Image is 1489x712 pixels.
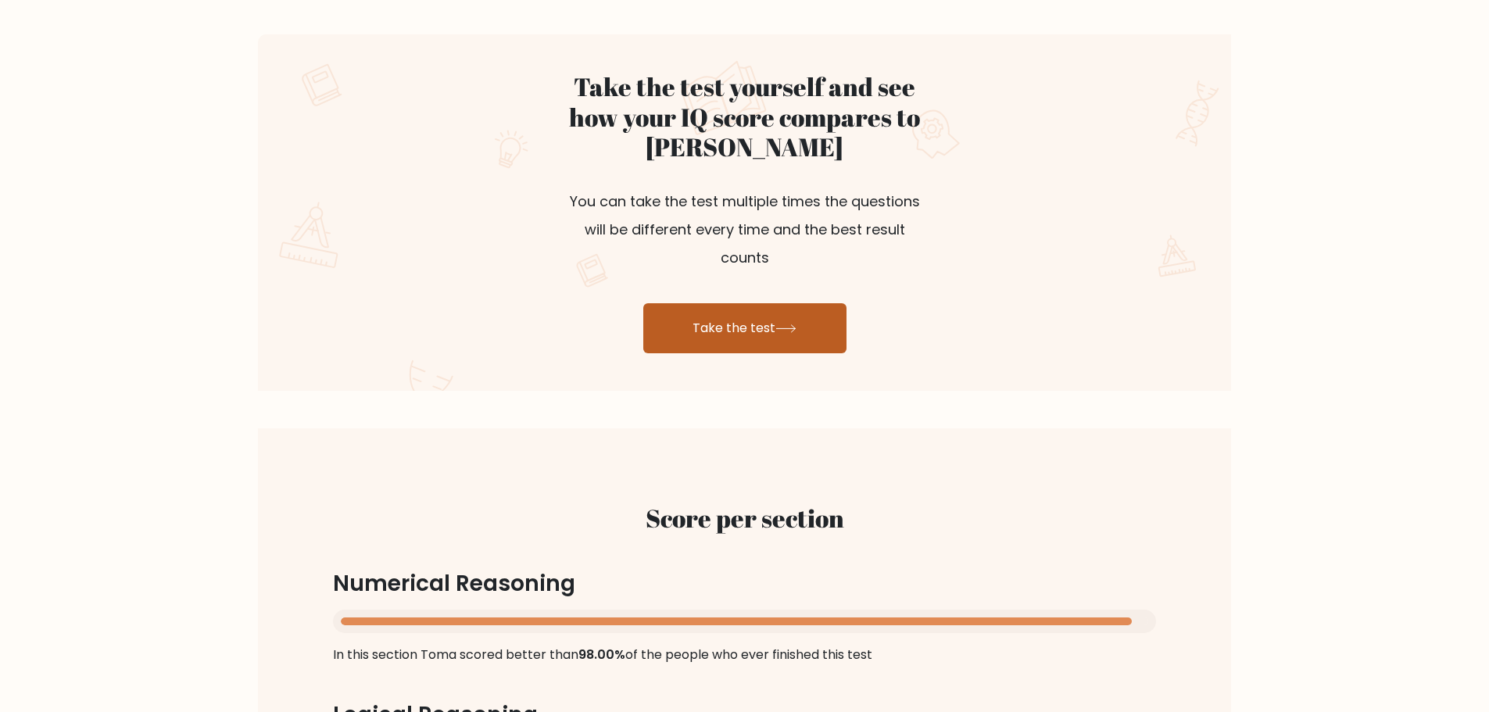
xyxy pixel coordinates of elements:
[333,503,1156,533] h2: Score per section
[333,571,1156,597] h3: Numerical Reasoning
[643,303,847,353] a: Take the test
[559,72,931,162] h2: Take the test yourself and see how your IQ score compares to [PERSON_NAME]
[559,169,931,291] p: You can take the test multiple times the questions will be different every time and the best resu...
[578,646,625,664] span: 98.00%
